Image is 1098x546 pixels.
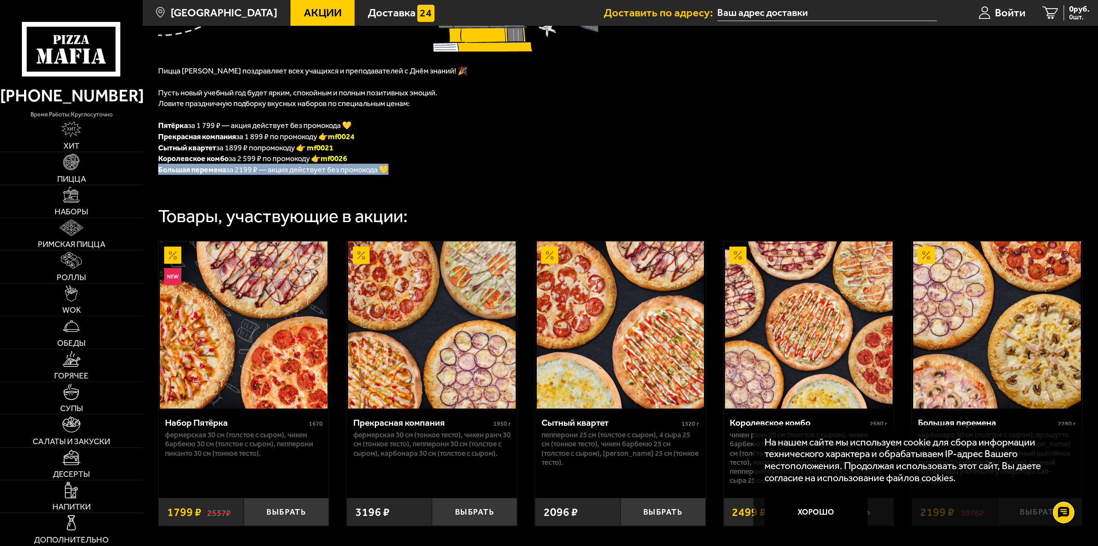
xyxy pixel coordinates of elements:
[158,154,347,163] span: за 2 599 ₽ по промокоду 👉
[158,121,352,130] span: за 1 799 ₽ — акция действует без промокода 💛
[765,495,868,529] button: Хорошо
[171,7,277,18] span: [GEOGRAPHIC_DATA]
[682,420,699,427] span: 1520 г
[918,417,1056,428] div: Большая перемена
[347,241,517,409] a: АкционныйПрекрасная компания
[730,430,887,485] p: Чикен Ранч 25 см (толстое с сыром), Чикен Барбекю 25 см (толстое с сыром), Карбонара 25 см (толст...
[918,247,935,264] img: Акционный
[52,503,91,511] span: Напитки
[304,7,342,18] span: Акции
[353,247,370,264] img: Акционный
[1058,420,1076,427] span: 2280 г
[64,142,80,150] span: Хит
[165,417,307,428] div: Набор Пятёрка
[158,165,388,174] font: за 2199 ₽ — акция действует без промокода 💛
[159,241,329,409] a: АкционныйНовинкаНабор Пятёрка
[54,372,89,380] span: Горячее
[541,417,679,428] div: Сытный квартет
[604,7,717,18] span: Доставить по адресу:
[158,143,216,153] b: Сытный квартет
[307,143,333,153] font: mf0021
[158,121,188,130] b: Пятёрка
[355,505,390,519] span: 3196 ₽
[158,132,355,141] span: за 1 899 ₽ по промокоду 👉
[38,240,105,248] span: Римская пицца
[207,506,231,518] s: 2537 ₽
[348,241,516,409] img: Прекрасная компания
[244,498,329,526] button: Выбрать
[913,241,1081,409] img: Большая перемена
[368,7,416,18] span: Доставка
[158,143,333,153] span: за 1899 ₽ попромокоду 👉
[160,241,327,409] img: Набор Пятёрка
[493,420,511,427] span: 1950 г
[164,247,181,264] img: Акционный
[717,5,937,21] input: Ваш адрес доставки
[158,207,408,226] div: Товары, участвующие в акции:
[158,99,410,108] span: Ловите праздничную подборку вкусных наборов по специальным ценам:
[164,268,181,285] img: Новинка
[912,241,1082,409] a: АкционныйБольшая перемена
[725,241,893,409] img: Королевское комбо
[158,66,467,76] span: Пицца [PERSON_NAME] поздравляет всех учащихся и преподавателей с Днём знаний! 🎉
[62,306,81,314] span: WOK
[544,505,578,519] span: 2096 ₽
[60,404,83,412] span: Супы
[321,154,347,163] font: mf0026
[729,247,746,264] img: Акционный
[57,273,86,281] span: Роллы
[537,241,704,409] img: Сытный квартет
[33,437,110,445] span: Салаты и закуски
[432,498,517,526] button: Выбрать
[724,241,894,409] a: АкционныйКоролевское комбо
[309,420,323,427] span: 1670
[57,175,86,183] span: Пицца
[765,436,1066,484] p: На нашем сайте мы используем cookie для сбора информации технического характера и обрабатываем IP...
[995,7,1025,18] span: Войти
[158,132,236,141] b: Прекрасная компания
[541,430,699,467] p: Пепперони 25 см (толстое с сыром), 4 сыра 25 см (тонкое тесто), Чикен Барбекю 25 см (толстое с сы...
[417,5,434,22] img: 15daf4d41897b9f0e9f617042186c801.svg
[53,470,90,478] span: Десерты
[353,430,511,458] p: Фермерская 30 см (тонкое тесто), Чикен Ранч 30 см (тонкое тесто), Пепперони 30 см (толстое с сыро...
[328,132,355,141] font: mf0024
[158,165,226,174] b: Большая перемена
[541,247,558,264] img: Акционный
[1069,14,1089,21] span: 0 шт.
[158,154,229,163] b: Королевское комбо
[621,498,706,526] button: Выбрать
[57,339,86,347] span: Обеды
[34,536,109,544] span: Дополнительно
[730,417,868,428] div: Королевское комбо
[870,420,887,427] span: 2680 г
[732,505,766,519] span: 2499 ₽
[535,241,705,409] a: АкционныйСытный квартет
[55,207,88,216] span: Наборы
[353,417,491,428] div: Прекрасная компания
[1069,5,1089,13] span: 0 руб.
[167,505,202,519] span: 1799 ₽
[158,88,437,98] span: Пусть новый учебный год будет ярким, спокойным и полным позитивных эмоций.
[165,430,323,458] p: Фермерская 30 см (толстое с сыром), Чикен Барбекю 30 см (толстое с сыром), Пепперони Пиканто 30 с...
